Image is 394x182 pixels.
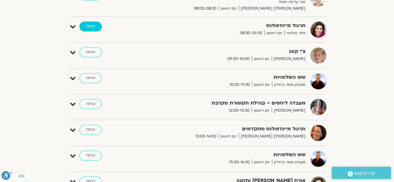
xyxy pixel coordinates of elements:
[225,56,252,62] span: 09:30-10:00
[79,151,102,161] a: כניסה
[353,169,375,178] span: יצירת קשר
[272,56,306,62] span: [PERSON_NAME]
[219,133,239,140] span: יום ראשון
[252,107,272,114] span: יום ראשון
[153,125,306,133] strong: תרגול מיינדפולנס מתקדמים
[252,82,272,88] span: יום ראשון
[239,5,306,12] span: [PERSON_NAME] [PERSON_NAME]
[153,47,306,56] strong: צ'י קונג
[79,99,102,109] a: כניסה
[153,99,306,107] strong: מעבדה ליחסים – קהילת תקשורת מקרבת
[153,73,306,82] strong: שש השלמויות
[219,5,239,12] span: יום ראשון
[79,21,102,31] a: כניסה
[272,107,306,114] span: [PERSON_NAME]
[264,30,284,36] span: יום ראשון
[238,30,264,36] span: 08:30-09:30
[252,56,272,62] span: יום ראשון
[79,125,102,135] a: כניסה
[227,82,252,88] span: 10:30-11:30
[227,159,252,166] span: 15:30-16:30
[272,159,306,166] span: מועדון פמה צ'ודרון
[192,5,219,12] span: 08:00-08:30
[193,133,219,140] span: 13:00-14:00
[153,21,306,30] strong: תרגול מיינדפולנס
[153,151,306,159] strong: שש השלמויות
[284,30,306,36] span: אלה טולנאי
[332,167,391,179] a: יצירת קשר
[226,107,252,114] span: 12:00-13:30
[252,159,272,166] span: יום ראשון
[79,73,102,83] a: כניסה
[272,82,306,88] span: מועדון פמה צ'ודרון
[79,47,102,57] a: כניסה
[239,133,306,140] span: [PERSON_NAME] [PERSON_NAME]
